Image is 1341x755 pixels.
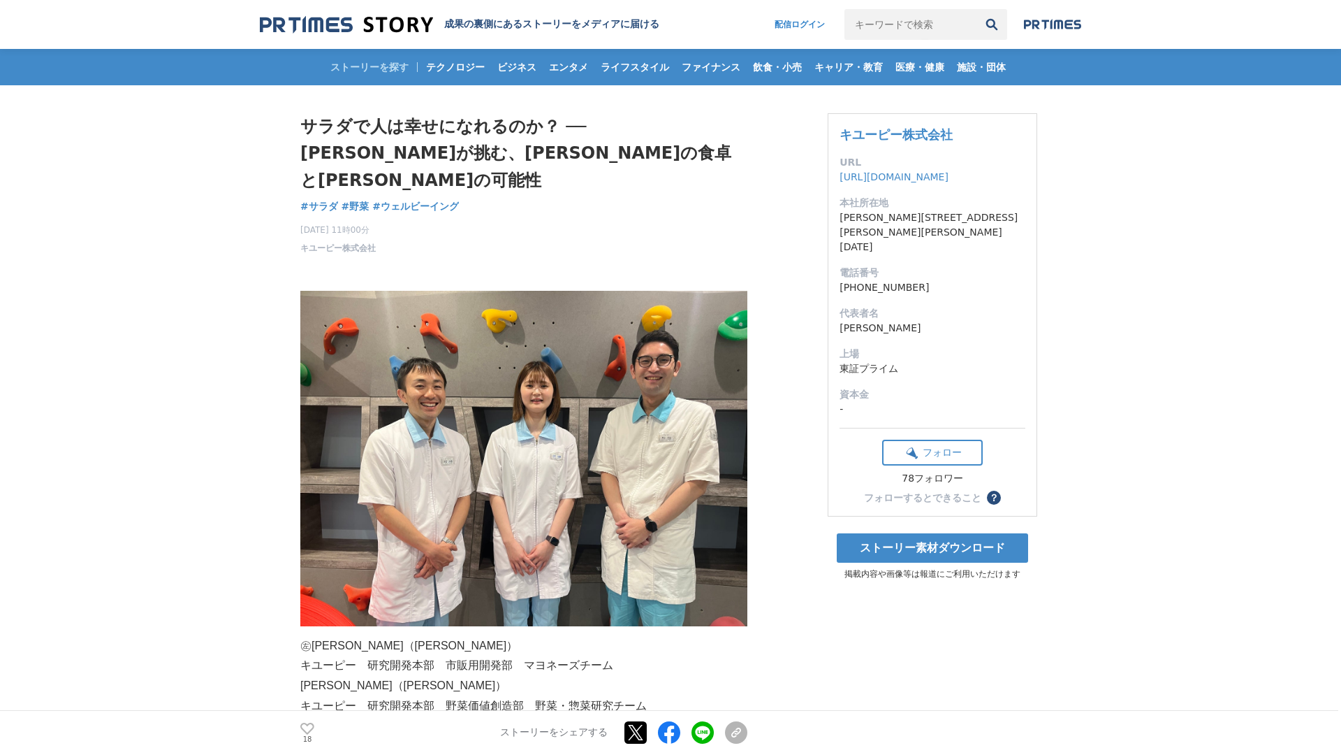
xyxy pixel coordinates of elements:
[840,127,953,142] a: キユーピー株式会社
[840,402,1025,417] dd: -
[837,533,1028,563] a: ストーリー素材ダウンロード
[882,473,983,485] div: 78フォロワー
[987,491,1001,505] button: ？
[951,61,1011,73] span: 施設・団体
[300,199,338,214] a: #サラダ
[976,9,1007,40] button: 検索
[809,61,888,73] span: キャリア・教育
[595,61,675,73] span: ライフスタイル
[747,49,807,85] a: 飲食・小売
[420,49,490,85] a: テクノロジー
[840,306,1025,321] dt: 代表者名
[890,61,950,73] span: 医療・健康
[420,61,490,73] span: テクノロジー
[342,199,369,214] a: #野菜
[372,200,459,213] span: #ウェルビーイング
[300,113,747,194] h1: サラダで人は幸せになれるのか？ ── [PERSON_NAME]が挑む、[PERSON_NAME]の食卓と[PERSON_NAME]の可能性
[840,321,1025,336] dd: [PERSON_NAME]
[300,636,747,656] p: ㊧[PERSON_NAME]（[PERSON_NAME]）
[840,171,948,182] a: [URL][DOMAIN_NAME]
[372,199,459,214] a: #ウェルビーイング
[989,493,999,503] span: ？
[300,200,338,213] span: #サラダ
[676,49,746,85] a: ファイナンス
[300,656,747,676] p: キユーピー 研究開発本部 市販用開発部 マヨネーズチーム
[840,266,1025,280] dt: 電話番号
[1024,19,1081,30] img: prtimes
[300,224,376,236] span: [DATE] 11時00分
[300,676,747,696] p: [PERSON_NAME]（[PERSON_NAME]）
[492,61,542,73] span: ビジネス
[444,18,659,31] h2: 成果の裏側にあるストーリーをメディアに届ける
[543,61,594,73] span: エンタメ
[840,387,1025,402] dt: 資本金
[840,155,1025,170] dt: URL
[890,49,950,85] a: 医療・健康
[300,696,747,717] p: キユーピー 研究開発本部 野菜価値創造部 野菜・惣菜研究チーム
[747,61,807,73] span: 飲食・小売
[840,361,1025,376] dd: 東証プライム
[500,727,608,740] p: ストーリーをシェアする
[951,49,1011,85] a: 施設・団体
[260,15,433,34] img: 成果の裏側にあるストーリーをメディアに届ける
[300,242,376,254] a: キユーピー株式会社
[840,280,1025,295] dd: [PHONE_NUMBER]
[260,15,659,34] a: 成果の裏側にあるストーリーをメディアに届ける 成果の裏側にあるストーリーをメディアに届ける
[676,61,746,73] span: ファイナンス
[595,49,675,85] a: ライフスタイル
[761,9,839,40] a: 配信ログイン
[840,347,1025,361] dt: 上場
[882,440,983,466] button: フォロー
[492,49,542,85] a: ビジネス
[840,210,1025,254] dd: [PERSON_NAME][STREET_ADDRESS][PERSON_NAME][PERSON_NAME][DATE]
[809,49,888,85] a: キャリア・教育
[300,736,314,743] p: 18
[300,291,747,626] img: thumbnail_04ac54d0-6d23-11f0-aa23-a1d248b80383.JPG
[543,49,594,85] a: エンタメ
[840,196,1025,210] dt: 本社所在地
[864,493,981,503] div: フォローするとできること
[828,568,1037,580] p: 掲載内容や画像等は報道にご利用いただけます
[844,9,976,40] input: キーワードで検索
[342,200,369,213] span: #野菜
